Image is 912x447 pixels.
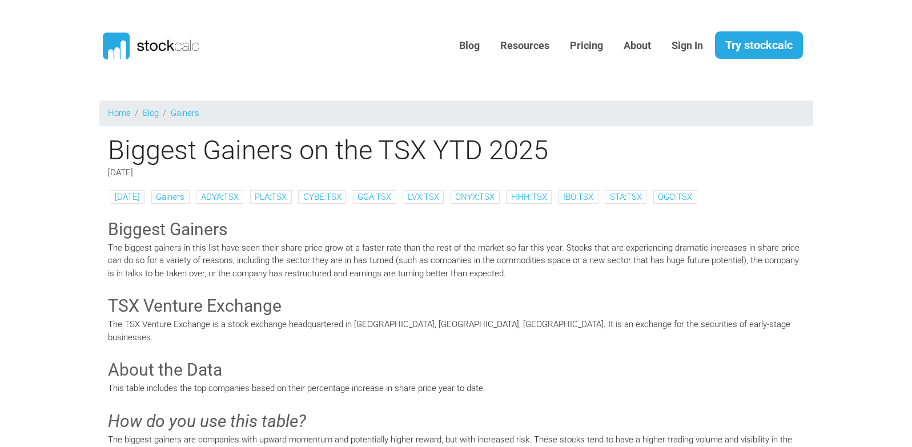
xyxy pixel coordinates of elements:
[357,192,391,202] a: GGA:TSX
[143,108,159,118] a: Blog
[663,32,712,60] a: Sign In
[108,241,805,280] p: The biggest gainers in this list have seen their share price grow at a faster rate than the rest ...
[108,294,805,318] h3: TSX Venture Exchange
[108,382,805,395] p: This table includes the top companies based on their percentage increase in share price year to d...
[99,134,813,166] h1: Biggest Gainers on the TSX YTD 2025
[455,192,495,202] a: ONYX:TSX
[255,192,287,202] a: PLA:TSX
[108,358,805,382] h3: About the Data
[715,31,803,59] a: Try stockcalc
[451,32,488,60] a: Blog
[408,192,439,202] a: LVX:TSX
[108,318,805,344] p: The TSX Venture Exchange is a stock exchange headquartered in [GEOGRAPHIC_DATA], [GEOGRAPHIC_DATA...
[610,192,642,202] a: STA:TSX
[108,218,805,241] h3: Biggest Gainers
[511,192,547,202] a: HHH:TSX
[561,32,612,60] a: Pricing
[108,108,131,118] a: Home
[615,32,660,60] a: About
[658,192,692,202] a: OGO:TSX
[115,192,140,202] a: [DATE]
[108,409,805,433] h3: How do you use this table?
[99,100,813,126] nav: breadcrumb
[563,192,593,202] a: IBO:TSX
[201,192,239,202] a: ADYA:TSX
[171,108,199,118] a: Gainers
[108,167,133,178] span: [DATE]
[156,192,184,202] a: Gainers
[303,192,342,202] a: CYBE:TSX
[492,32,558,60] a: Resources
